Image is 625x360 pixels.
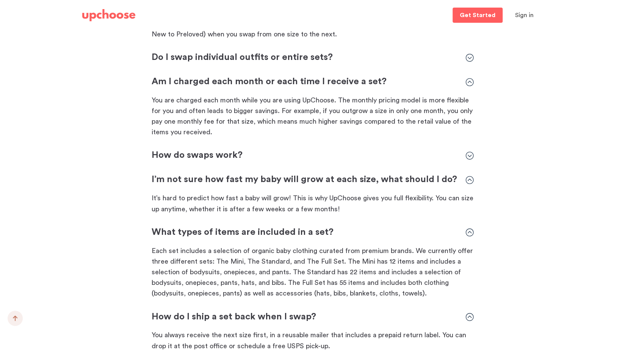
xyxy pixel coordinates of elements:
p: Get Started [460,12,495,18]
div: How do swaps work? [152,149,474,162]
p: Each set includes a selection of organic baby clothing curated from premium brands. We currently ... [152,245,474,298]
div: How do I ship a set back when I swap? [152,311,474,323]
p: I’m not sure how fast my baby will grow at each size, what should I do? [152,174,458,186]
p: Do I swap individual outfits or entire sets? [152,52,458,64]
div: Am I charged each month or each time I receive a set? [152,76,474,88]
div: What types of items are included in a set? [152,238,474,298]
p: You are charged each month while you are using UpChoose. The monthly pricing model is more flexib... [152,95,474,137]
p: How do swaps work? [152,149,458,162]
p: It’s hard to predict how fast a baby will grow! This is why UpChoose gives you full flexibility. ... [152,193,474,214]
div: I’m not sure how fast my baby will grow at each size, what should I do? [152,186,474,214]
p: What types of items are included in a set? [152,226,458,238]
span: Sign in [515,12,534,18]
img: UpChoose [82,9,135,21]
div: Do I swap individual outfits or entire sets? [152,52,474,64]
a: Get Started [453,8,503,23]
button: Sign in [506,8,543,23]
div: How do I ship a set back when I swap? [152,322,474,351]
div: What types of items are included in a set? [152,226,474,238]
div: I’m not sure how fast my baby will grow at each size, what should I do? [152,174,474,186]
a: UpChoose [82,8,135,23]
p: Am I charged each month or each time I receive a set? [152,76,458,88]
p: How do I ship a set back when I swap? [152,311,458,323]
p: You always receive the next size first, in a reusable mailer that includes a prepaid return label... [152,329,474,351]
div: Am I charged each month or each time I receive a set? [152,88,474,137]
